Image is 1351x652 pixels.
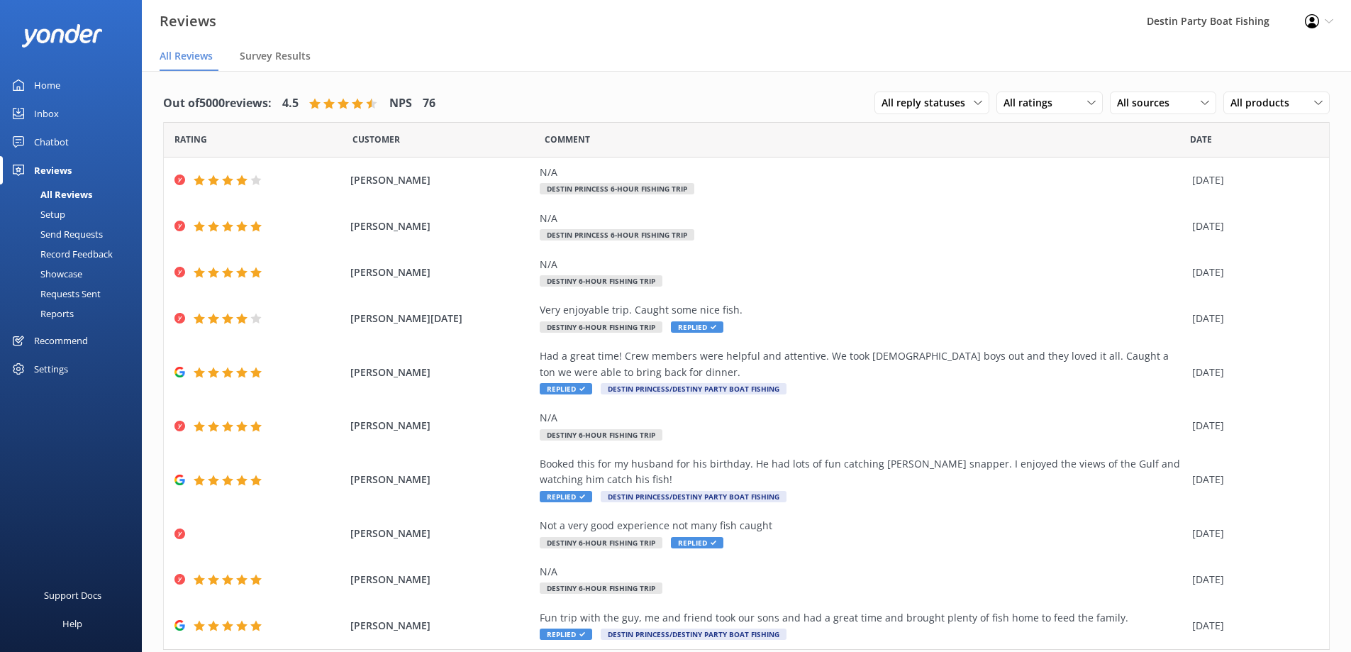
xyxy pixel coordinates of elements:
span: Destin Princess/Destiny Party Boat Fishing [601,491,786,502]
span: Date [1190,133,1212,146]
span: [PERSON_NAME] [350,418,533,433]
div: Record Feedback [9,244,113,264]
span: [PERSON_NAME] [350,172,533,188]
h4: NPS [389,94,412,113]
div: Fun trip with the guy, me and friend took our sons and had a great time and brought plenty of fis... [540,610,1185,626]
a: Reports [9,304,142,324]
div: Very enjoyable trip. Caught some nice fish. [540,302,1185,318]
span: Survey Results [240,49,311,63]
div: [DATE] [1192,526,1311,541]
span: Destin Princess/Destiny Party Boat Fishing [601,629,786,640]
span: Question [545,133,590,146]
div: [DATE] [1192,311,1311,326]
a: Requests Sent [9,284,142,304]
div: Recommend [34,326,88,355]
span: Replied [671,537,723,548]
span: [PERSON_NAME] [350,572,533,587]
span: [PERSON_NAME][DATE] [350,311,533,326]
span: Replied [540,629,592,640]
a: Record Feedback [9,244,142,264]
span: Date [174,133,207,146]
span: Destin Princess 6-Hour Fishing Trip [540,229,694,241]
div: Settings [34,355,68,383]
div: Requests Sent [9,284,101,304]
div: [DATE] [1192,418,1311,433]
span: [PERSON_NAME] [350,526,533,541]
span: [PERSON_NAME] [350,365,533,380]
div: [DATE] [1192,618,1311,634]
div: Help [62,609,82,638]
span: Replied [540,491,592,502]
span: Destin Princess/Destiny Party Boat Fishing [601,383,786,394]
span: Replied [671,321,723,333]
span: Destiny 6-Hour Fishing Trip [540,429,662,441]
div: N/A [540,564,1185,580]
span: Destiny 6-Hour Fishing Trip [540,582,662,594]
div: Reports [9,304,74,324]
div: N/A [540,211,1185,226]
h4: Out of 5000 reviews: [163,94,272,113]
span: All sources [1117,95,1178,111]
a: Send Requests [9,224,142,244]
img: yonder-white-logo.png [21,24,103,48]
div: Inbox [34,99,59,128]
span: Destiny 6-Hour Fishing Trip [540,537,662,548]
div: Home [34,71,60,99]
div: Reviews [34,156,72,184]
a: All Reviews [9,184,142,204]
div: [DATE] [1192,572,1311,587]
div: [DATE] [1192,472,1311,487]
span: Replied [540,383,592,394]
div: Showcase [9,264,82,284]
h4: 4.5 [282,94,299,113]
span: Destiny 6-Hour Fishing Trip [540,321,662,333]
div: Booked this for my husband for his birthday. He had lots of fun catching [PERSON_NAME] snapper. I... [540,456,1185,488]
span: [PERSON_NAME] [350,219,533,234]
div: [DATE] [1192,265,1311,280]
span: [PERSON_NAME] [350,618,533,634]
div: Send Requests [9,224,103,244]
div: Support Docs [44,581,101,609]
h4: 76 [423,94,435,113]
span: All ratings [1003,95,1061,111]
span: Date [352,133,400,146]
div: N/A [540,165,1185,180]
span: Destin Princess 6-Hour Fishing Trip [540,183,694,194]
div: Not a very good experience not many fish caught [540,518,1185,534]
span: All Reviews [160,49,213,63]
div: [DATE] [1192,219,1311,234]
span: Destiny 6-Hour Fishing Trip [540,275,662,287]
h3: Reviews [160,10,216,33]
a: Setup [9,204,142,224]
span: All reply statuses [882,95,974,111]
div: [DATE] [1192,172,1311,188]
div: All Reviews [9,184,92,204]
span: [PERSON_NAME] [350,472,533,487]
span: All products [1230,95,1298,111]
div: Had a great time! Crew members were helpful and attentive. We took [DEMOGRAPHIC_DATA] boys out an... [540,348,1185,380]
div: [DATE] [1192,365,1311,380]
div: Chatbot [34,128,69,156]
div: N/A [540,257,1185,272]
span: [PERSON_NAME] [350,265,533,280]
div: N/A [540,410,1185,426]
div: Setup [9,204,65,224]
a: Showcase [9,264,142,284]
